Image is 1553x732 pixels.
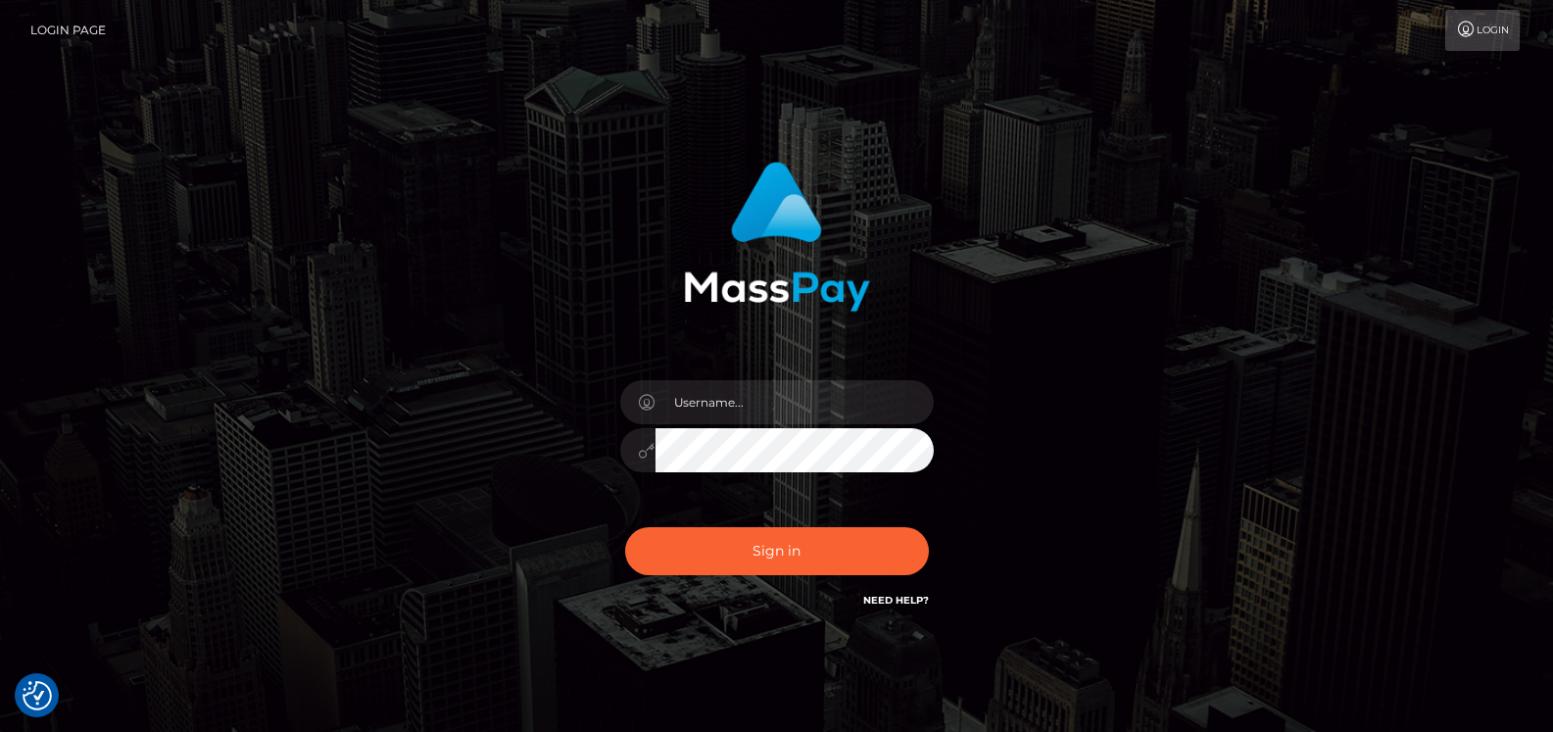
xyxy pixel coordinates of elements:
[1445,10,1520,51] a: Login
[684,162,870,312] img: MassPay Login
[23,681,52,710] button: Consent Preferences
[30,10,106,51] a: Login Page
[23,681,52,710] img: Revisit consent button
[655,380,934,424] input: Username...
[863,594,929,607] a: Need Help?
[625,527,929,575] button: Sign in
